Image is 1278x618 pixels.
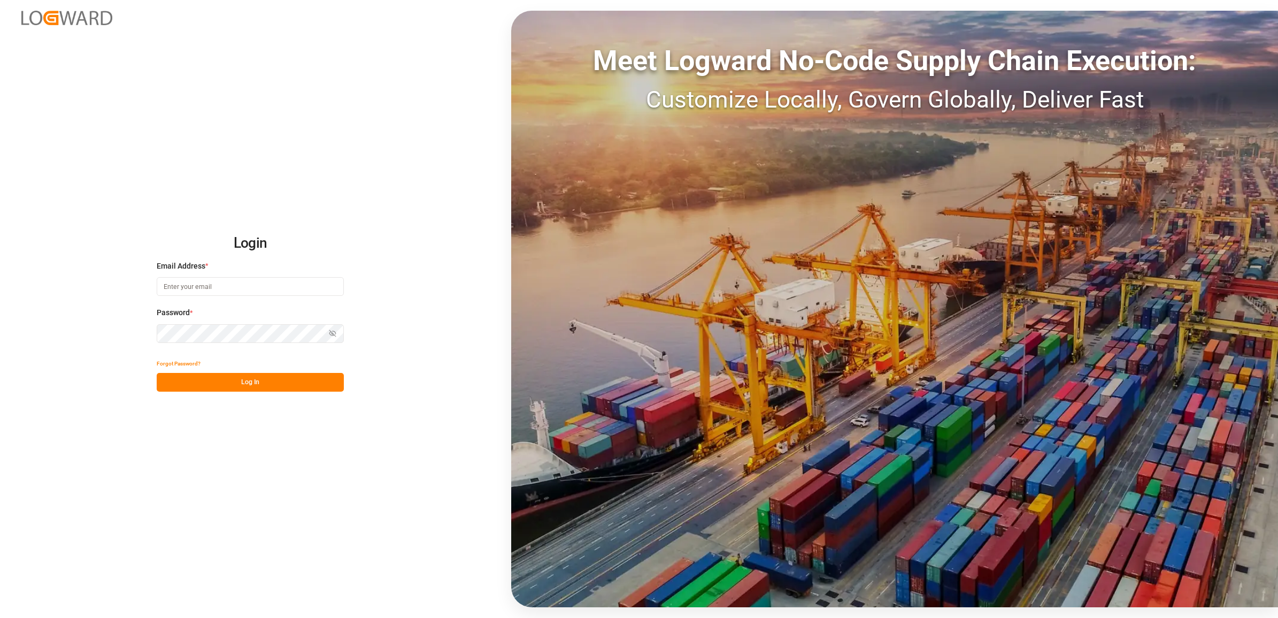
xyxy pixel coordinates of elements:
h2: Login [157,226,344,261]
div: Meet Logward No-Code Supply Chain Execution: [511,40,1278,82]
span: Password [157,307,190,318]
button: Forgot Password? [157,354,201,373]
div: Customize Locally, Govern Globally, Deliver Fast [511,82,1278,117]
button: Log In [157,373,344,392]
span: Email Address [157,261,205,272]
input: Enter your email [157,277,344,296]
img: Logward_new_orange.png [21,11,112,25]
